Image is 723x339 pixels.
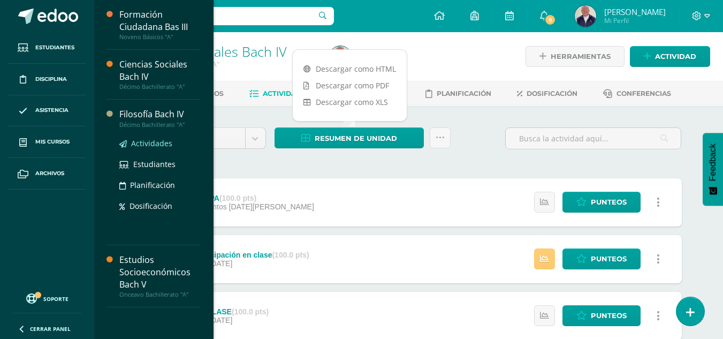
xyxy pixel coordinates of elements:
a: Dosificación [119,200,201,212]
span: [DATE] [209,259,232,268]
span: Punteos [591,192,627,212]
a: Punteos [562,248,641,269]
a: Descargar como XLS [293,94,407,110]
span: Planificación [130,180,175,190]
div: Noveno Básicos "A" [119,33,201,41]
input: Busca la actividad aquí... [506,128,681,149]
a: Archivos [9,158,86,190]
span: Conferencias [617,89,671,97]
span: [PERSON_NAME] [604,6,666,17]
span: Resumen de unidad [315,129,397,148]
a: Actividades [249,85,310,102]
button: Feedback - Mostrar encuesta [703,133,723,206]
a: Soporte [13,291,81,305]
a: Planificación [119,179,201,191]
span: Disciplina [35,75,67,84]
a: Mis cursos [9,126,86,158]
span: Punteos [591,306,627,326]
span: [DATE] [209,316,232,325]
span: Dosificación [130,201,172,211]
div: EXAMEN DE ETAPA [148,194,314,202]
a: Actividad [630,46,710,67]
a: Estudiantes [9,32,86,64]
span: Archivos [35,169,64,178]
strong: (100.0 pts) [272,251,309,259]
span: [DATE][PERSON_NAME] [229,202,314,211]
div: Décimo Bachillerato "A" [119,121,201,129]
span: Mis cursos [35,138,70,146]
span: Herramientas [551,47,611,66]
span: Estudiantes [35,43,74,52]
strong: (100.0 pts) [219,194,256,202]
a: Filosofía Bach IVDécimo Bachillerato "A" [119,108,201,128]
div: Estudios Socioeconómicos Bach V [119,254,201,291]
a: Estudios Socioeconómicos Bach VOnceavo Bachillerato "A" [119,254,201,298]
strong: (100.0 pts) [232,307,269,316]
span: Asistencia [35,106,69,115]
input: Busca un usuario... [101,7,334,25]
span: Mi Perfil [604,16,666,25]
a: Punteos [562,305,641,326]
span: Feedback [708,144,718,181]
a: Resumen de unidad [275,127,424,148]
div: Formación Ciudadana Bas III [119,9,201,33]
h1: Ciencias Sociales Bach IV [135,44,317,59]
a: Herramientas [526,46,625,67]
a: Estudiantes [119,158,201,170]
span: Punteos [591,249,627,269]
a: Descargar como HTML [293,61,407,77]
a: Formación Ciudadana Bas IIINoveno Básicos "A" [119,9,201,41]
a: Dosificación [517,85,577,102]
div: Décimo Bachillerato 'A' [135,59,317,69]
span: Actividades [131,138,172,148]
span: Actividad [655,47,696,66]
a: Ciencias Sociales Bach IVDécimo Bachillerato "A" [119,58,201,91]
a: Conferencias [603,85,671,102]
div: Ciencias Sociales Bach IV [119,58,201,83]
span: Planificación [437,89,491,97]
a: Descargar como PDF [293,77,407,94]
a: Disciplina [9,64,86,95]
a: Actividades [119,137,201,149]
span: Cerrar panel [30,325,71,333]
a: Asistencia [9,95,86,127]
span: Soporte [43,295,69,303]
img: 4400bde977c2ef3c8e0f06f5677fdb30.png [575,5,596,27]
div: Onceavo Bachillerato "A" [119,291,201,298]
div: Décimo Bachillerato "A" [119,83,201,91]
div: Conducta y partifcipación en clase [148,251,309,259]
a: Planificación [425,85,491,102]
span: Dosificación [527,89,577,97]
img: 4400bde977c2ef3c8e0f06f5677fdb30.png [330,46,351,67]
span: 9 [544,14,556,26]
a: Punteos [562,192,641,213]
div: Filosofía Bach IV [119,108,201,120]
span: Actividades [263,89,310,97]
span: Estudiantes [133,159,176,169]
